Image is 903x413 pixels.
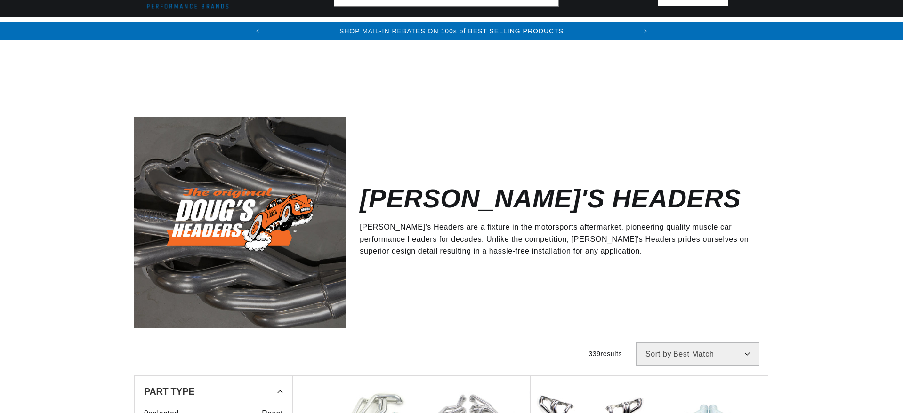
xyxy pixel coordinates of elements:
summary: Headers, Exhausts & Components [340,17,503,40]
select: Sort by [636,342,759,366]
span: Sort by [645,350,671,358]
span: Part Type [144,387,194,396]
slideshow-component: Translation missing: en.sections.announcements.announcement_bar [111,22,792,40]
summary: Ignition Conversions [134,17,236,40]
a: SHOP MAIL-IN REBATES ON 100s of BEST SELLING PRODUCTS [339,27,564,35]
summary: Coils & Distributors [236,17,340,40]
span: 339 results [589,350,622,357]
div: Announcement [267,26,637,36]
summary: Motorcycle [757,17,822,40]
summary: Engine Swaps [503,17,574,40]
summary: Spark Plug Wires [667,17,757,40]
h2: [PERSON_NAME]'s Headers [360,188,741,210]
img: Doug's Headers [134,117,346,328]
summary: Battery Products [574,17,667,40]
p: [PERSON_NAME]'s Headers are a fixture in the motorsports aftermarket, pioneering quality muscle c... [360,221,755,257]
button: Translation missing: en.sections.announcements.next_announcement [636,22,655,40]
div: 1 of 2 [267,26,637,36]
button: Translation missing: en.sections.announcements.previous_announcement [248,22,267,40]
